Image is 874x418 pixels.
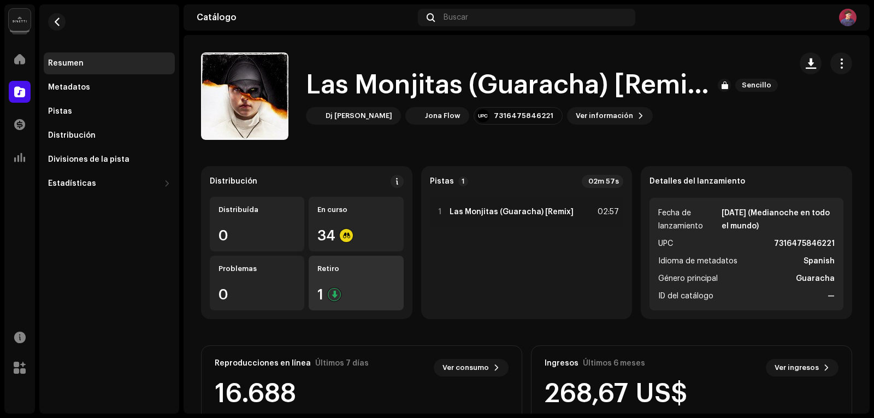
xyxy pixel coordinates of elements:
div: Pistas [48,107,72,116]
div: Divisiones de la pista [48,155,129,164]
p-badge: 1 [458,176,468,186]
img: 02a7c2d3-3c89-4098-b12f-2ff2945c95ee [9,9,31,31]
re-m-nav-item: Resumen [44,52,175,74]
div: Jona Flow [425,111,460,120]
div: Retiro [317,264,394,273]
div: Reproducciones en línea [215,359,311,368]
button: Ver ingresos [766,359,838,376]
strong: Detalles del lanzamiento [649,177,745,186]
h1: Las Monjitas (Guaracha) [Remix] [306,68,709,103]
div: 02:57 [595,205,619,219]
div: Dj [PERSON_NAME] [326,111,392,120]
div: Ingresos [545,359,578,368]
re-m-nav-item: Metadatos [44,76,175,98]
re-m-nav-item: Divisiones de la pista [44,149,175,170]
div: Distribuída [218,205,296,214]
span: Género principal [658,272,718,285]
strong: Spanish [804,255,835,268]
strong: Pistas [430,177,454,186]
strong: Las Monjitas (Guaracha) [Remix] [450,208,574,216]
button: Ver información [567,107,653,125]
span: Ver información [576,105,633,127]
strong: Guaracha [796,272,835,285]
span: ID del catálogo [658,290,713,303]
span: Sencillo [735,79,778,92]
div: Estadísticas [48,179,96,188]
div: En curso [317,205,394,214]
img: d6a2524a-2bd5-4c3e-80d4-9d63ef6e8894 [408,109,421,122]
span: Ver consumo [442,357,489,379]
div: 7316475846221 [494,111,553,120]
div: Problemas [218,264,296,273]
div: Distribución [210,177,257,186]
div: Resumen [48,59,84,68]
span: Fecha de lanzamiento [658,207,719,233]
img: 18bec9ee-fd4f-4425-9d7f-8e451b75a336 [308,109,321,122]
re-m-nav-item: Distribución [44,125,175,146]
span: Idioma de metadatos [658,255,737,268]
div: Catálogo [197,13,414,22]
div: Últimos 7 días [315,359,369,368]
span: Ver ingresos [775,357,819,379]
span: UPC [658,237,673,250]
div: 02m 57s [582,175,623,188]
div: Últimos 6 meses [583,359,645,368]
span: Buscar [444,13,468,22]
re-m-nav-item: Pistas [44,101,175,122]
div: Metadatos [48,83,90,92]
strong: — [828,290,835,303]
strong: 7316475846221 [774,237,835,250]
img: 43643642-503d-43fb-a934-43d1973fe0cc [839,9,857,26]
strong: [DATE] (Medianoche en todo el mundo) [722,207,835,233]
div: Distribución [48,131,96,140]
re-m-nav-dropdown: Estadísticas [44,173,175,195]
button: Ver consumo [434,359,509,376]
